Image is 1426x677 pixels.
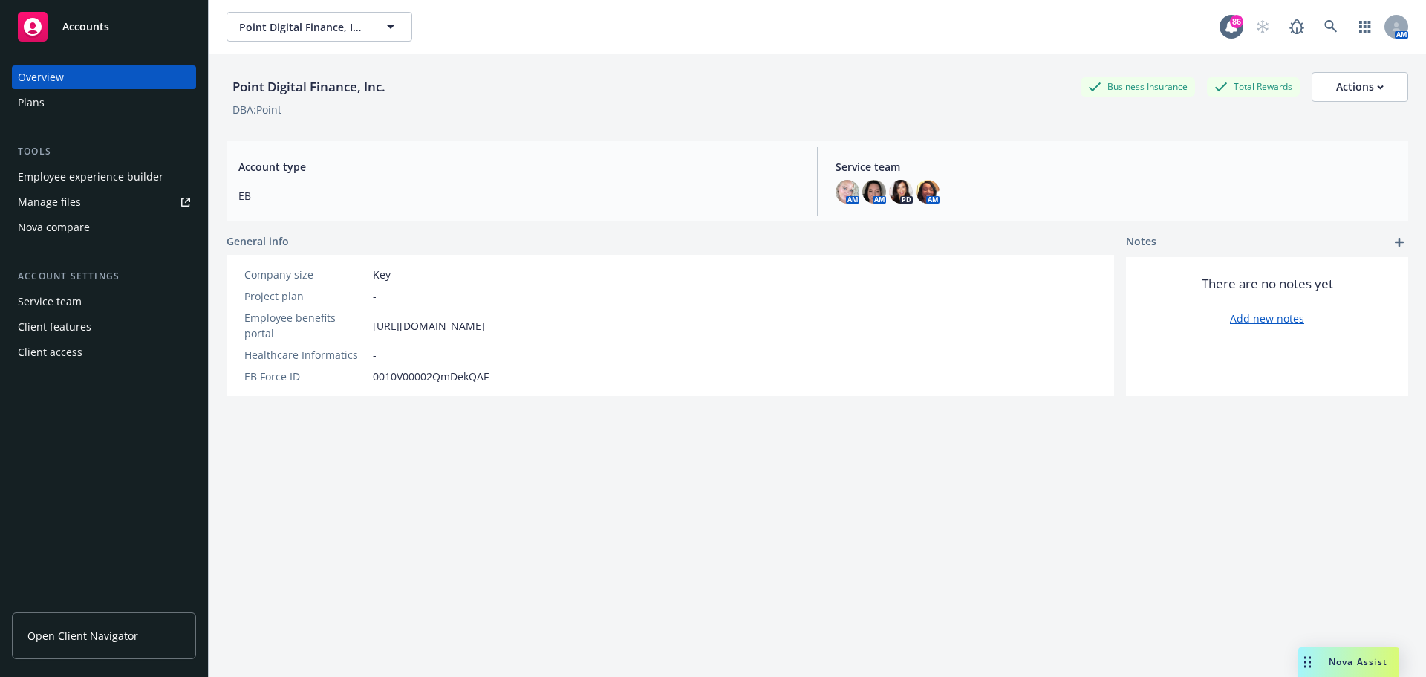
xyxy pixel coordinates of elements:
[18,91,45,114] div: Plans
[18,165,163,189] div: Employee experience builder
[227,77,391,97] div: Point Digital Finance, Inc.
[18,315,91,339] div: Client features
[232,102,281,117] div: DBA: Point
[12,290,196,314] a: Service team
[1312,72,1408,102] button: Actions
[836,159,1396,175] span: Service team
[12,65,196,89] a: Overview
[889,180,913,204] img: photo
[18,190,81,214] div: Manage files
[12,216,196,239] a: Nova compare
[1282,12,1312,42] a: Report a Bug
[238,188,799,204] span: EB
[1126,233,1156,251] span: Notes
[1248,12,1277,42] a: Start snowing
[12,144,196,159] div: Tools
[1202,275,1333,293] span: There are no notes yet
[1336,73,1384,101] div: Actions
[1298,647,1399,677] button: Nova Assist
[18,65,64,89] div: Overview
[373,318,485,334] a: [URL][DOMAIN_NAME]
[244,288,367,304] div: Project plan
[1390,233,1408,251] a: add
[862,180,886,204] img: photo
[1350,12,1380,42] a: Switch app
[227,12,412,42] button: Point Digital Finance, Inc.
[244,310,367,341] div: Employee benefits portal
[227,233,289,249] span: General info
[12,315,196,339] a: Client features
[244,369,367,384] div: EB Force ID
[12,340,196,364] a: Client access
[1298,647,1317,677] div: Drag to move
[18,216,90,239] div: Nova compare
[1329,655,1387,668] span: Nova Assist
[1230,15,1243,28] div: 86
[1316,12,1346,42] a: Search
[1207,77,1300,96] div: Total Rewards
[62,21,109,33] span: Accounts
[916,180,940,204] img: photo
[373,369,489,384] span: 0010V00002QmDekQAF
[18,290,82,314] div: Service team
[836,180,859,204] img: photo
[12,91,196,114] a: Plans
[12,269,196,284] div: Account settings
[27,628,138,644] span: Open Client Navigator
[239,19,368,35] span: Point Digital Finance, Inc.
[373,267,391,282] span: Key
[373,347,377,363] span: -
[373,288,377,304] span: -
[12,190,196,214] a: Manage files
[244,267,367,282] div: Company size
[12,6,196,48] a: Accounts
[12,165,196,189] a: Employee experience builder
[238,159,799,175] span: Account type
[1230,311,1304,326] a: Add new notes
[244,347,367,363] div: Healthcare Informatics
[18,340,82,364] div: Client access
[1081,77,1195,96] div: Business Insurance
